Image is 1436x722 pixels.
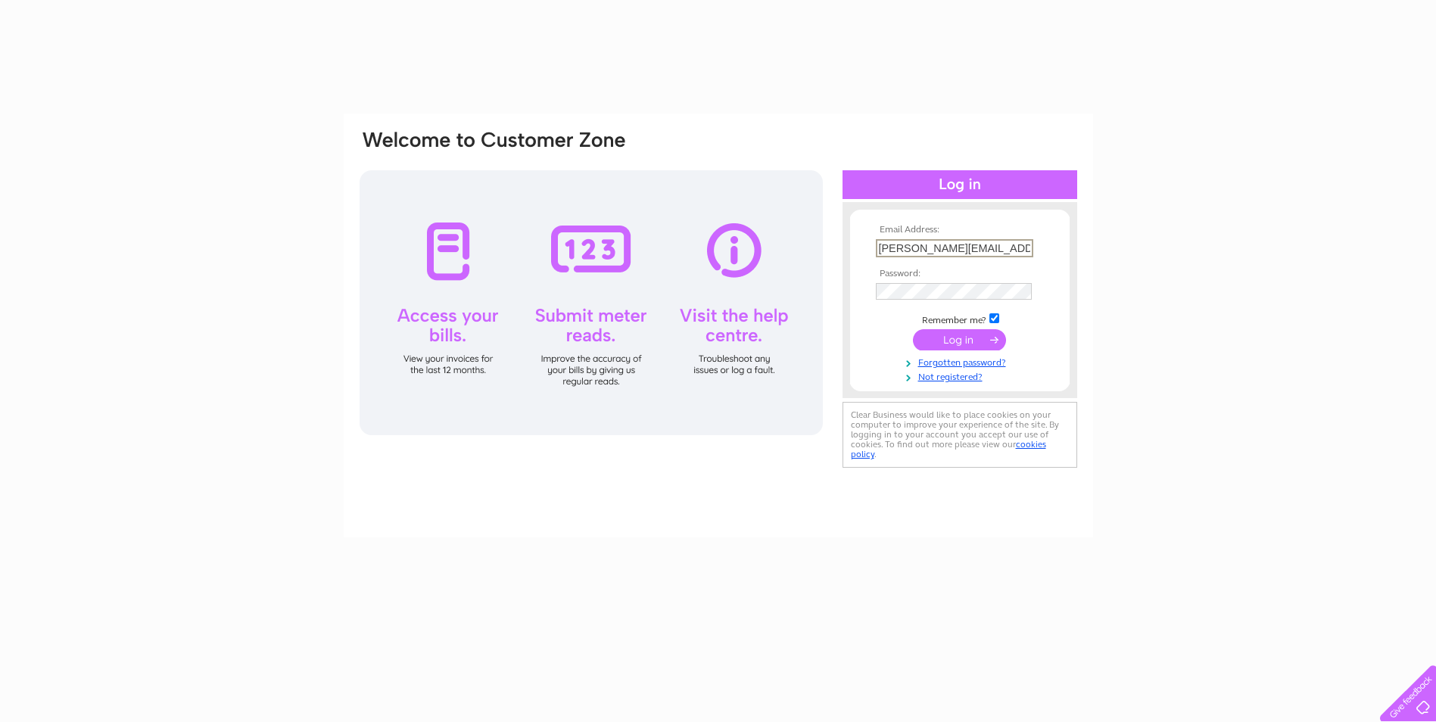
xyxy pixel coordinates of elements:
th: Password: [872,269,1048,279]
th: Email Address: [872,225,1048,235]
div: Clear Business would like to place cookies on your computer to improve your experience of the sit... [843,402,1077,468]
input: Submit [913,329,1006,350]
a: cookies policy [851,439,1046,459]
a: Forgotten password? [876,354,1048,369]
td: Remember me? [872,311,1048,326]
a: Not registered? [876,369,1048,383]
